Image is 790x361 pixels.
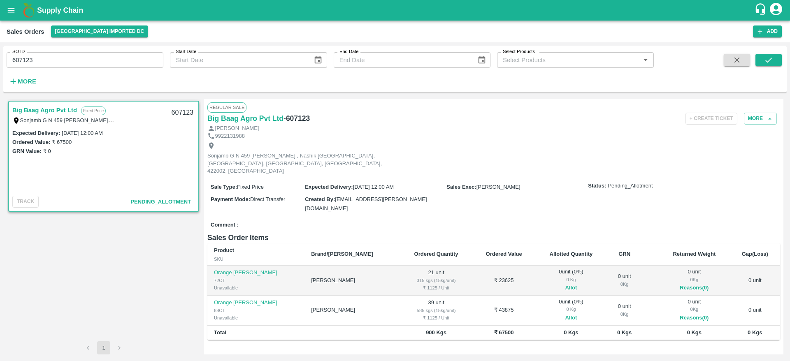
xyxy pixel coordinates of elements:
[730,266,780,296] td: 0 unit
[400,296,473,326] td: 39 unit
[250,196,285,202] span: Direct Transfer
[588,182,606,190] label: Status:
[407,307,466,314] div: 585 kgs (15kg/unit)
[565,283,577,293] button: Allot
[407,284,466,292] div: ₹ 1125 / Unit
[687,329,702,336] b: 0 Kgs
[62,130,102,136] label: [DATE] 12:00 AM
[211,221,239,229] label: Comment :
[305,184,353,190] label: Expected Delivery :
[613,310,636,318] div: 0 Kg
[472,266,535,296] td: ₹ 23625
[18,78,36,85] strong: More
[283,113,310,124] h6: - 607123
[400,266,473,296] td: 21 unit
[305,196,335,202] label: Created By :
[754,3,769,18] div: customer-support
[472,296,535,326] td: ₹ 43875
[81,106,106,115] p: Fixed Price
[20,117,441,123] label: Sonjamb G N 459 [PERSON_NAME] , Nashik [GEOGRAPHIC_DATA], [GEOGRAPHIC_DATA], [GEOGRAPHIC_DATA], [...
[613,303,636,318] div: 0 unit
[665,298,723,323] div: 0 unit
[214,284,298,292] div: Unavailable
[542,305,600,313] div: 0 Kg
[407,314,466,322] div: ₹ 1125 / Unit
[565,313,577,323] button: Allot
[665,276,723,283] div: 0 Kg
[214,247,234,253] b: Product
[12,130,60,136] label: Expected Delivery :
[550,251,593,257] b: Allotted Quantity
[215,132,245,140] p: 9922131988
[310,52,326,68] button: Choose date
[613,280,636,288] div: 0 Kg
[503,49,535,55] label: Select Products
[214,307,298,314] div: 88CT
[37,6,83,14] b: Supply Chain
[304,266,400,296] td: [PERSON_NAME]
[97,341,110,354] button: page 1
[12,49,25,55] label: SO ID
[665,268,723,293] div: 0 unit
[673,251,716,257] b: Returned Weight
[170,52,307,68] input: Start Date
[7,74,38,88] button: More
[214,277,298,284] div: 72CT
[215,125,259,132] p: [PERSON_NAME]
[207,113,283,124] a: Big Baag Agro Pvt Ltd
[474,52,490,68] button: Choose date
[500,55,638,65] input: Select Products
[476,184,520,190] span: [PERSON_NAME]
[52,139,72,145] label: ₹ 67500
[353,184,394,190] span: [DATE] 12:00 AM
[748,329,762,336] b: 0 Kgs
[51,25,149,37] button: Select DC
[769,2,783,19] div: account of current user
[564,329,578,336] b: 0 Kgs
[742,251,768,257] b: Gap(Loss)
[304,296,400,326] td: [PERSON_NAME]
[311,251,373,257] b: Brand/[PERSON_NAME]
[613,273,636,288] div: 0 unit
[407,277,466,284] div: 315 kgs (15kg/unit)
[176,49,196,55] label: Start Date
[7,26,44,37] div: Sales Orders
[214,314,298,322] div: Unavailable
[730,296,780,326] td: 0 unit
[542,276,600,283] div: 0 Kg
[80,341,127,354] nav: pagination navigation
[744,113,777,125] button: More
[214,299,298,307] p: Orange [PERSON_NAME]
[7,52,163,68] input: Enter SO ID
[486,251,522,257] b: Ordered Value
[214,255,298,263] div: SKU
[207,102,246,112] span: Regular Sale
[665,305,723,313] div: 0 Kg
[37,5,754,16] a: Supply Chain
[334,52,471,68] input: End Date
[237,184,264,190] span: Fixed Price
[305,196,427,211] span: [EMAIL_ADDRESS][PERSON_NAME][DOMAIN_NAME]
[130,199,191,205] span: Pending_Allotment
[12,105,77,116] a: Big Baag Agro Pvt Ltd
[12,139,50,145] label: Ordered Value:
[167,103,198,123] div: 607123
[426,329,446,336] b: 900 Kgs
[542,298,600,323] div: 0 unit ( 0 %)
[211,196,250,202] label: Payment Mode :
[618,251,630,257] b: GRN
[339,49,358,55] label: End Date
[617,329,632,336] b: 0 Kgs
[608,182,653,190] span: Pending_Allotment
[214,329,226,336] b: Total
[542,268,600,293] div: 0 unit ( 0 %)
[211,184,237,190] label: Sale Type :
[207,152,393,175] p: Sonjamb G N 459 [PERSON_NAME] , Nashik [GEOGRAPHIC_DATA], [GEOGRAPHIC_DATA], [GEOGRAPHIC_DATA], [...
[43,148,51,154] label: ₹ 0
[665,283,723,293] button: Reasons(0)
[665,313,723,323] button: Reasons(0)
[207,232,780,243] h6: Sales Order Items
[446,184,476,190] label: Sales Exec :
[21,2,37,19] img: logo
